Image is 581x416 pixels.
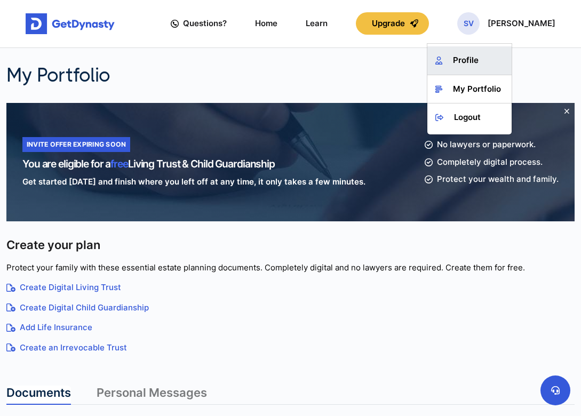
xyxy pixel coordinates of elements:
span: Create your plan [6,237,100,253]
a: Questions? [171,9,227,38]
p: Protect your family with these essential estate planning documents. Completely digital and no law... [6,262,575,274]
img: Get started for free with Dynasty Trust Company [26,13,115,35]
p: [PERSON_NAME] [488,19,555,28]
a: Home [255,9,277,38]
a: Completely digital process. [425,156,559,169]
button: Upgrade [356,12,429,35]
span: Questions? [183,14,227,33]
a: No lawyers or paperwork. [425,139,559,151]
div: INVITE OFFER EXPIRING SOON [22,137,130,152]
a: Profile [427,46,512,75]
h3: Get started [DATE] and finish where you left off at any time, it only takes a few minutes. [22,177,365,187]
div: SV[PERSON_NAME] [427,43,512,135]
button: SV[PERSON_NAME] [457,12,555,35]
a: Personal Messages [97,386,207,405]
a: Add Life Insurance [6,322,575,334]
span: free [110,157,128,170]
a: Learn [306,9,328,38]
a: Documents [6,386,71,405]
a: Protect your wealth and family. [425,173,559,186]
a: My Portfolio [427,75,512,103]
h2: My Portfolio [6,64,427,87]
span: SV [457,12,480,35]
h1: You are eligible for a Living Trust & Child Guardianship [22,157,275,171]
a: Create Digital Living Trust [6,282,575,294]
a: Logout [427,103,512,132]
a: Create an Irrevocable Trust [6,342,575,354]
a: Create Digital Child Guardianship [6,302,575,314]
